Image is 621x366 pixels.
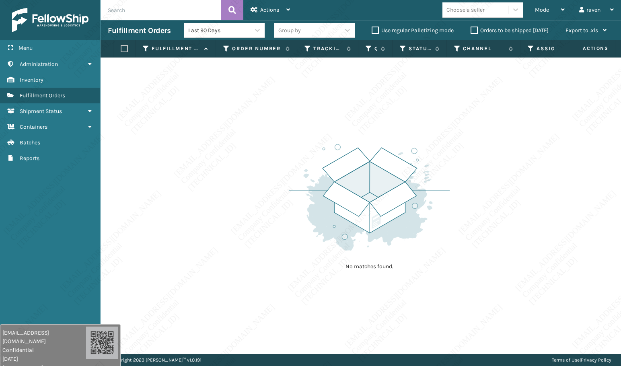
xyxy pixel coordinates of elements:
label: Tracking Number [313,45,343,52]
label: Fulfillment Order Id [152,45,200,52]
span: Export to .xls [565,27,598,34]
a: Terms of Use [552,357,580,363]
span: Actions [557,42,613,55]
span: [EMAIL_ADDRESS][DOMAIN_NAME] [2,329,86,345]
span: Mode [535,6,549,13]
span: Containers [20,123,47,130]
span: Reports [20,155,39,162]
span: Shipment Status [20,108,62,115]
div: | [552,354,611,366]
label: Orders to be shipped [DATE] [471,27,549,34]
span: Administration [20,61,58,68]
div: Group by [278,26,301,35]
img: logo [12,8,88,32]
h3: Fulfillment Orders [108,26,171,35]
span: Fulfillment Orders [20,92,65,99]
span: Inventory [20,76,43,83]
label: Assigned Carrier Service [537,45,582,52]
span: [DATE] [2,355,86,363]
span: Actions [260,6,279,13]
label: Use regular Palletizing mode [372,27,454,34]
span: Menu [19,45,33,51]
label: Status [409,45,431,52]
a: Privacy Policy [581,357,611,363]
div: Last 90 Days [188,26,251,35]
label: Order Number [232,45,282,52]
div: Choose a seller [446,6,485,14]
label: Channel [463,45,505,52]
span: Batches [20,139,40,146]
p: Copyright 2023 [PERSON_NAME]™ v 1.0.191 [110,354,202,366]
span: Confidential [2,346,86,354]
label: Quantity [374,45,377,52]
